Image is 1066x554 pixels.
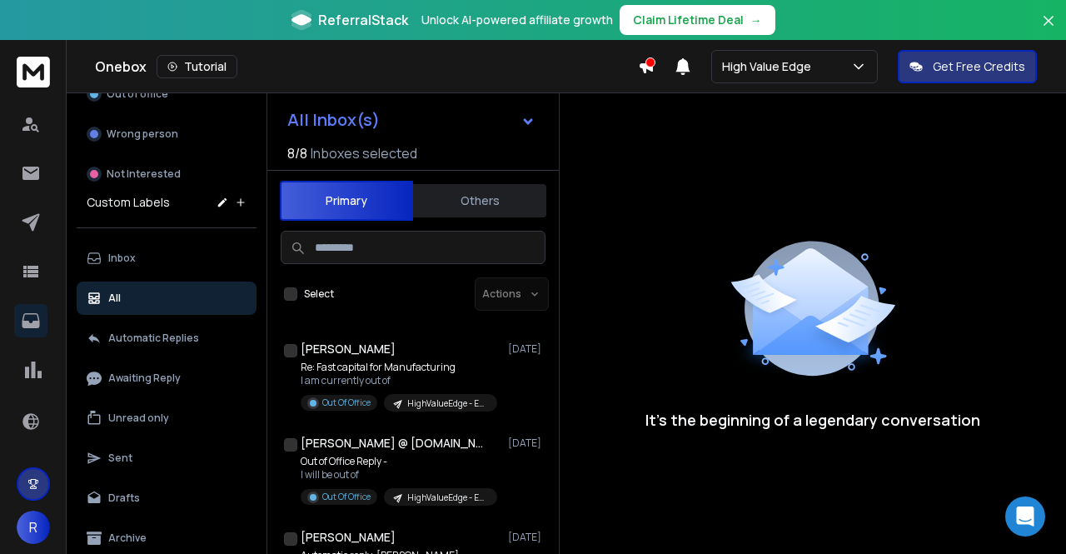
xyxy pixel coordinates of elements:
[157,55,237,78] button: Tutorial
[933,58,1025,75] p: Get Free Credits
[508,342,545,356] p: [DATE]
[77,77,257,111] button: Out of office
[407,492,487,504] p: HighValueEdge - Email Campaign Variant B - (Direct Value Approach)
[287,143,307,163] span: 8 / 8
[77,117,257,151] button: Wrong person
[750,12,762,28] span: →
[107,127,178,141] p: Wrong person
[77,402,257,435] button: Unread only
[108,252,136,265] p: Inbox
[77,282,257,315] button: All
[87,194,170,211] h3: Custom Labels
[322,491,371,503] p: Out Of Office
[77,322,257,355] button: Automatic Replies
[413,182,546,219] button: Others
[17,511,50,544] button: R
[77,157,257,191] button: Not Interested
[301,435,484,452] h1: [PERSON_NAME] @ [DOMAIN_NAME]
[108,372,181,385] p: Awaiting Reply
[301,468,497,482] p: I will be out of
[508,437,545,450] p: [DATE]
[108,452,132,465] p: Sent
[108,412,169,425] p: Unread only
[898,50,1037,83] button: Get Free Credits
[407,397,487,410] p: HighValueEdge - Email Campaign Variant B - (Direct Value Approach)
[287,112,380,128] h1: All Inbox(s)
[107,167,181,181] p: Not Interested
[108,292,121,305] p: All
[108,492,140,505] p: Drafts
[311,143,417,163] h3: Inboxes selected
[301,341,396,357] h1: [PERSON_NAME]
[77,362,257,395] button: Awaiting Reply
[620,5,775,35] button: Claim Lifetime Deal→
[77,242,257,275] button: Inbox
[108,532,147,545] p: Archive
[108,332,199,345] p: Automatic Replies
[274,103,549,137] button: All Inbox(s)
[1038,10,1059,50] button: Close banner
[645,408,980,432] p: It’s the beginning of a legendary conversation
[95,55,638,78] div: Onebox
[107,87,168,101] p: Out of office
[301,529,396,546] h1: [PERSON_NAME]
[322,397,371,409] p: Out Of Office
[301,361,497,374] p: Re: Fast capital for Manufacturing
[304,287,334,301] label: Select
[1005,497,1045,537] div: Open Intercom Messenger
[77,442,257,475] button: Sent
[301,455,497,468] p: Out of Office Reply -
[421,12,613,28] p: Unlock AI-powered affiliate growth
[77,482,257,515] button: Drafts
[318,10,408,30] span: ReferralStack
[280,181,413,221] button: Primary
[722,58,818,75] p: High Value Edge
[301,374,497,387] p: I am currently out of
[508,531,545,544] p: [DATE]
